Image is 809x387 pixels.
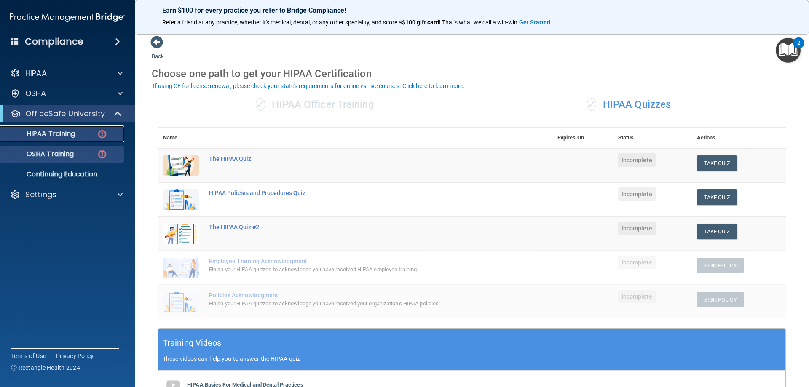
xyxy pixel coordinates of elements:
[209,258,510,264] div: Employee Training Acknowledgment
[158,128,204,148] th: Name
[162,19,402,26] span: Refer a friend at any practice, whether it's medical, dental, or any other speciality, and score a
[25,109,105,119] p: OfficeSafe University
[97,129,107,139] img: danger-circle.6113f641.png
[692,128,786,148] th: Actions
[5,150,74,158] p: OSHA Training
[152,61,792,86] div: Choose one path to get your HIPAA Certification
[163,336,222,350] h5: Training Videos
[10,189,123,200] a: Settings
[11,363,80,372] span: Ⓒ Rectangle Health 2024
[519,19,550,26] strong: Get Started
[25,68,47,78] p: HIPAA
[209,155,510,162] div: The HIPAA Quiz
[776,38,801,63] button: Open Resource Center, 2 new notifications
[618,256,656,269] span: Incomplete
[10,9,125,26] img: PMB logo
[25,189,56,200] p: Settings
[10,88,123,99] a: OSHA
[152,82,466,90] button: If using CE for license renewal, please check your state's requirements for online vs. live cours...
[587,98,596,111] span: ✓
[152,43,164,59] a: Back
[56,352,94,360] a: Privacy Policy
[162,6,782,14] p: Earn $100 for every practice you refer to Bridge Compliance!
[519,19,552,26] a: Get Started
[10,68,123,78] a: HIPAA
[209,292,510,299] div: Policies Acknowledgment
[209,299,510,309] div: Finish your HIPAA quizzes to acknowledge you have received your organization’s HIPAA policies.
[256,98,265,111] span: ✓
[11,352,46,360] a: Terms of Use
[209,224,510,230] div: The HIPAA Quiz #2
[25,36,83,48] h4: Compliance
[697,155,737,171] button: Take Quiz
[158,92,472,117] div: HIPAA Officer Training
[5,130,75,138] p: HIPAA Training
[10,109,122,119] a: OfficeSafe University
[5,170,121,179] p: Continuing Education
[618,290,656,303] span: Incomplete
[439,19,519,26] span: ! That's what we call a win-win.
[97,149,107,160] img: danger-circle.6113f641.png
[209,264,510,275] div: Finish your HIPAA quizzes to acknowledge you have received HIPAA employee training.
[697,292,744,307] button: Sign Policy
[618,187,656,201] span: Incomplete
[613,128,692,148] th: Status
[472,92,786,117] div: HIPAA Quizzes
[402,19,439,26] strong: $100 gift card
[697,258,744,273] button: Sign Policy
[552,128,613,148] th: Expires On
[697,224,737,239] button: Take Quiz
[25,88,46,99] p: OSHA
[797,43,800,54] div: 2
[697,189,737,205] button: Take Quiz
[209,189,510,196] div: HIPAA Policies and Procedures Quiz
[163,355,781,362] p: These videos can help you to answer the HIPAA quiz
[618,222,656,235] span: Incomplete
[618,153,656,167] span: Incomplete
[153,83,465,89] div: If using CE for license renewal, please check your state's requirements for online vs. live cours...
